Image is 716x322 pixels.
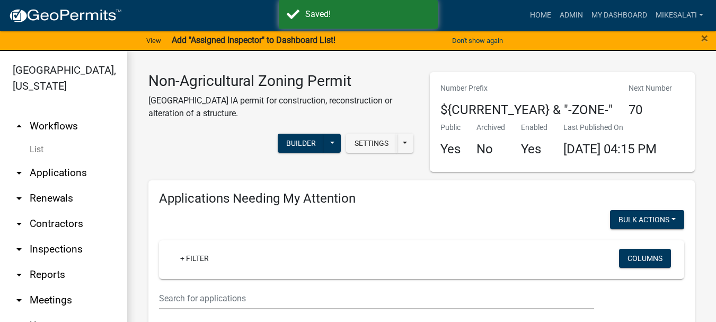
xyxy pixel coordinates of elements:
a: MikeSalati [651,5,708,25]
button: Bulk Actions [610,210,684,229]
a: Admin [555,5,587,25]
i: arrow_drop_down [13,243,25,256]
i: arrow_drop_down [13,268,25,281]
button: Close [701,32,708,45]
button: Columns [619,249,671,268]
p: Archived [476,122,505,133]
i: arrow_drop_down [13,167,25,179]
a: My Dashboard [587,5,651,25]
input: Search for applications [159,288,594,309]
i: arrow_drop_up [13,120,25,133]
i: arrow_drop_down [13,192,25,205]
h4: 70 [629,102,672,118]
p: Next Number [629,83,672,94]
h3: Non-Agricultural Zoning Permit [148,72,414,90]
span: × [701,31,708,46]
a: + Filter [172,249,217,268]
span: [DATE] 04:15 PM [563,142,657,156]
p: [GEOGRAPHIC_DATA] IA permit for construction, reconstruction or alteration of a structure. [148,94,414,120]
i: arrow_drop_down [13,217,25,230]
i: arrow_drop_down [13,294,25,307]
p: Last Published On [563,122,657,133]
p: Enabled [521,122,547,133]
p: Public [440,122,461,133]
a: Home [526,5,555,25]
div: Saved! [305,8,430,21]
h4: ${CURRENT_YEAR} & "-ZONE-" [440,102,613,118]
button: Settings [346,134,397,153]
strong: Add "Assigned Inspector" to Dashboard List! [172,35,335,45]
h4: No [476,142,505,157]
a: View [142,32,165,49]
h4: Yes [521,142,547,157]
h4: Yes [440,142,461,157]
button: Don't show again [448,32,507,49]
button: Builder [278,134,324,153]
h4: Applications Needing My Attention [159,191,684,206]
p: Number Prefix [440,83,613,94]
